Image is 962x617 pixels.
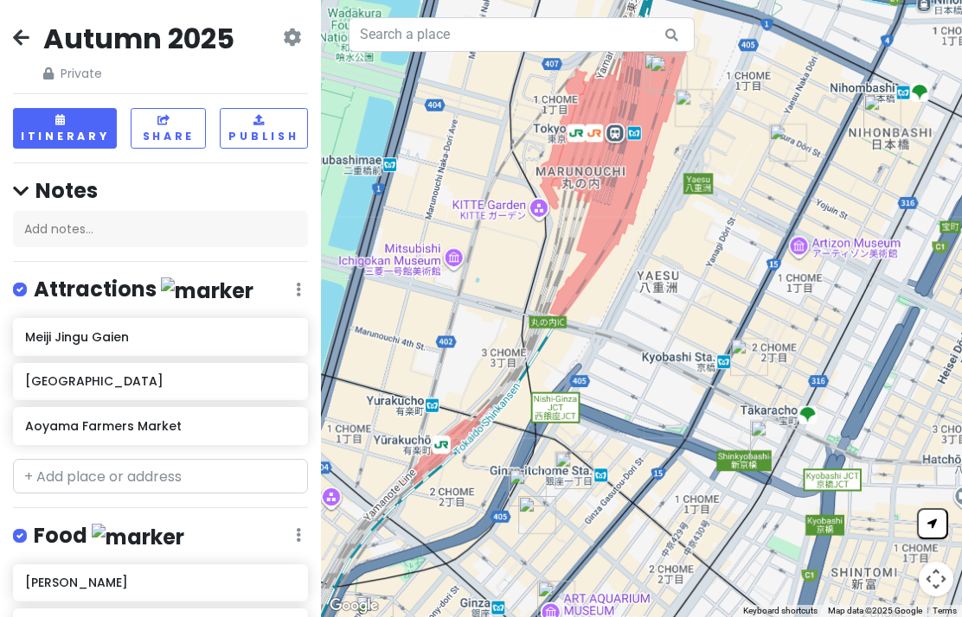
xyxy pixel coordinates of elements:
[325,595,382,617] a: Open this area in Google Maps (opens a new window)
[13,459,308,493] input: + Add place or address
[743,605,818,617] button: Keyboard shortcuts
[92,524,184,550] img: marker
[25,418,295,434] h6: Aoyama Farmers Market
[325,595,382,617] img: Google
[13,108,117,149] button: Itinerary
[43,64,234,83] span: Private
[43,21,234,57] h2: Autumn 2025
[131,108,206,149] button: Share
[161,277,253,304] img: marker
[668,82,720,134] div: Saryo Tsujiri
[919,562,953,596] button: Map camera controls
[828,606,922,615] span: Map data ©2025 Google
[25,329,295,345] h6: Meiji Jingu Gaien
[933,606,957,615] a: Terms (opens in new tab)
[220,108,307,149] button: Publish
[25,575,295,590] h6: [PERSON_NAME]
[643,48,695,100] div: miffy style
[502,461,554,513] div: Uniqlo Tokyo
[548,444,600,496] div: Ginza Loft
[34,522,184,550] h4: Food
[511,489,563,541] div: MUJI - Ginza Flagship Store
[762,117,814,169] div: Nihonbashi Kaisen Donburi Tsujihan Nihonbashi
[723,331,775,383] div: lyf Ginza Tokyo
[856,87,908,139] div: Sushi no Midori Nihonbashi
[743,413,795,465] div: 焼鳥IPPON⁺ Tokyo
[34,276,253,304] h4: Attractions
[25,373,295,389] h6: [GEOGRAPHIC_DATA]
[637,46,689,98] div: mofusand もふもふストア
[349,17,695,52] input: Search a place
[13,177,308,204] h4: Notes
[13,211,308,247] div: Add notes...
